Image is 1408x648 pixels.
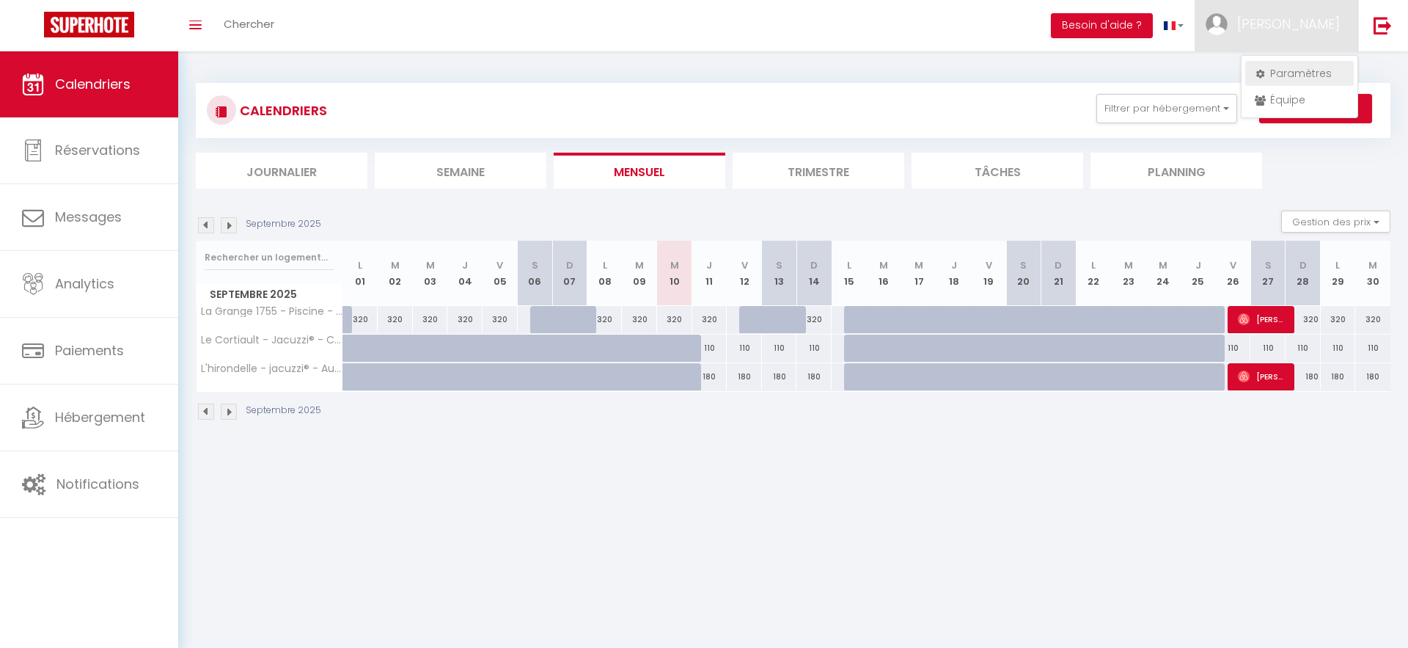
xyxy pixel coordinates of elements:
div: 110 [1286,335,1321,362]
img: ... [1206,13,1228,35]
span: Calendriers [55,75,131,93]
th: 24 [1146,241,1181,306]
span: Analytics [55,274,114,293]
span: Chercher [224,16,274,32]
abbr: V [986,258,992,272]
div: 180 [762,363,797,390]
th: 18 [936,241,972,306]
th: 15 [832,241,867,306]
abbr: M [1124,258,1133,272]
li: Journalier [196,153,367,189]
a: Paramètres [1245,61,1354,86]
div: 180 [727,363,762,390]
div: 180 [796,363,832,390]
button: Besoin d'aide ? [1051,13,1153,38]
th: 03 [413,241,448,306]
th: 28 [1286,241,1321,306]
div: 320 [587,306,623,333]
div: 110 [1216,335,1251,362]
input: Rechercher un logement... [205,244,334,271]
abbr: D [810,258,818,272]
div: 110 [762,335,797,362]
th: 26 [1216,241,1251,306]
abbr: J [706,258,712,272]
th: 23 [1111,241,1146,306]
span: Notifications [56,475,139,493]
th: 16 [867,241,902,306]
div: 320 [483,306,518,333]
div: 110 [1250,335,1286,362]
abbr: L [847,258,851,272]
abbr: V [1230,258,1236,272]
li: Tâches [912,153,1083,189]
th: 21 [1041,241,1077,306]
abbr: J [462,258,468,272]
abbr: M [391,258,400,272]
abbr: D [1055,258,1062,272]
th: 25 [1181,241,1216,306]
abbr: S [776,258,782,272]
div: 110 [692,335,727,362]
div: 180 [692,363,727,390]
abbr: J [951,258,957,272]
div: 110 [1321,335,1356,362]
div: 110 [796,335,832,362]
div: 320 [447,306,483,333]
abbr: L [603,258,607,272]
img: logout [1374,16,1392,34]
th: 19 [971,241,1006,306]
span: L'hirondelle - jacuzzi® - Aux portes de la champagne [199,363,345,374]
div: 180 [1321,363,1356,390]
th: 22 [1076,241,1111,306]
abbr: M [879,258,888,272]
div: 320 [1355,306,1390,333]
abbr: M [1159,258,1167,272]
th: 07 [552,241,587,306]
th: 29 [1321,241,1356,306]
abbr: M [914,258,923,272]
img: Super Booking [44,12,134,37]
button: Filtrer par hébergement [1096,94,1237,123]
span: La Grange 1755 - Piscine - Escapade aux portes de la champagne [199,306,345,317]
a: Équipe [1245,87,1354,112]
th: 17 [901,241,936,306]
div: 320 [622,306,657,333]
abbr: J [1195,258,1201,272]
abbr: M [426,258,435,272]
span: Paiements [55,341,124,360]
th: 10 [657,241,692,306]
abbr: V [741,258,748,272]
div: 320 [796,306,832,333]
div: 320 [1321,306,1356,333]
abbr: S [1020,258,1027,272]
div: 320 [1286,306,1321,333]
th: 01 [343,241,378,306]
span: [PERSON_NAME] [1238,363,1285,390]
div: 320 [692,306,727,333]
div: 180 [1355,363,1390,390]
th: 08 [587,241,623,306]
div: 110 [1355,335,1390,362]
span: Hébergement [55,408,145,426]
abbr: M [670,258,679,272]
h3: CALENDRIERS [236,94,327,127]
abbr: S [1265,258,1272,272]
abbr: M [1368,258,1377,272]
div: 320 [657,306,692,333]
span: Messages [55,208,122,226]
th: 20 [1006,241,1041,306]
abbr: S [532,258,538,272]
li: Semaine [375,153,546,189]
th: 11 [692,241,727,306]
div: 320 [413,306,448,333]
span: Le Cortiault - Jacuzzi® - Cocooning - Cosy [199,335,345,346]
abbr: M [635,258,644,272]
button: Ouvrir le widget de chat LiveChat [12,6,56,50]
p: Septembre 2025 [246,217,321,231]
li: Planning [1090,153,1262,189]
abbr: L [1091,258,1096,272]
th: 06 [518,241,553,306]
div: 320 [343,306,378,333]
span: [PERSON_NAME] [1238,305,1285,333]
th: 04 [447,241,483,306]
